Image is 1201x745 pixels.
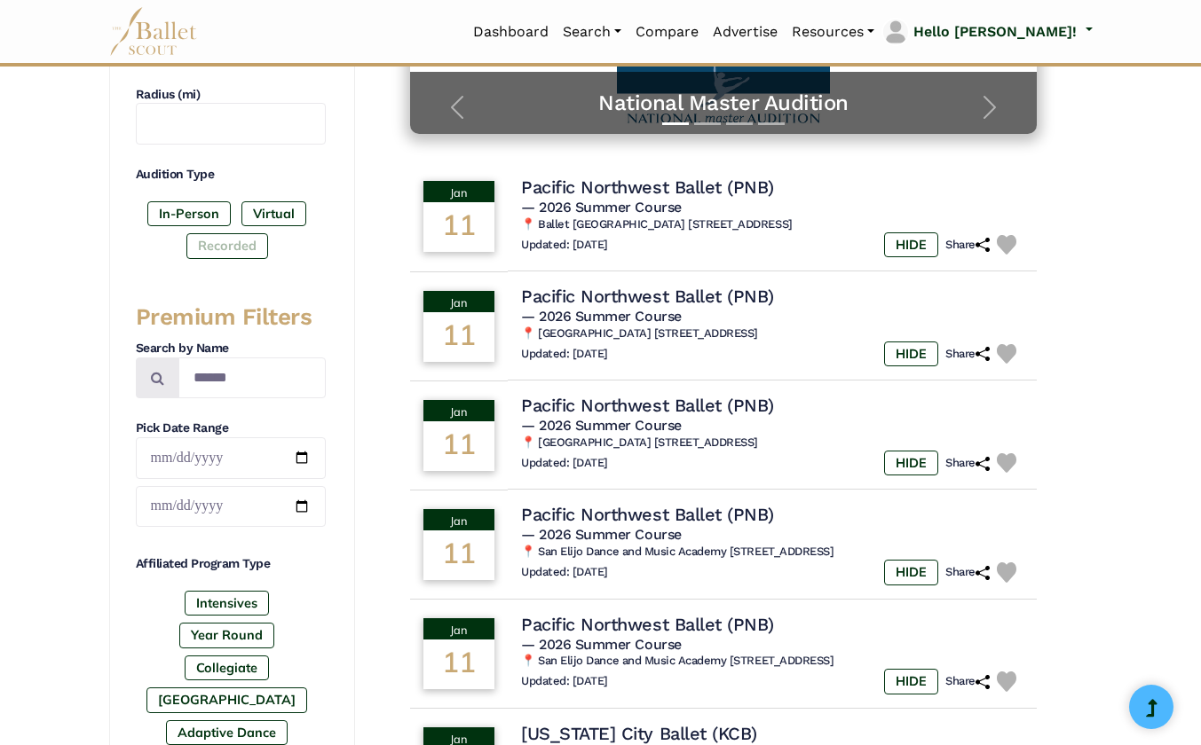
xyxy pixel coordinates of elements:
label: In-Person [147,201,231,226]
p: Hello [PERSON_NAME]! [913,20,1077,43]
label: Intensives [185,591,269,616]
div: Jan [423,618,494,639]
label: HIDE [884,341,938,366]
span: — 2026 Summer Course [521,199,681,216]
span: — 2026 Summer Course [521,308,681,325]
a: Resources [785,13,881,51]
h4: Pacific Northwest Ballet (PNB) [521,503,774,526]
label: HIDE [884,669,938,694]
label: Adaptive Dance [166,720,288,745]
div: Jan [423,181,494,202]
h4: Radius (mi) [136,86,326,104]
h4: Pick Date Range [136,420,326,437]
h6: 📍 [GEOGRAPHIC_DATA] [STREET_ADDRESS] [521,326,1023,341]
button: Slide 1 [662,114,689,134]
div: Jan [423,291,494,312]
div: 11 [423,639,494,689]
h6: Updated: [DATE] [521,674,608,689]
button: Slide 2 [694,114,721,134]
input: Search by names... [178,357,326,399]
a: National Master Audition [428,90,1019,117]
h6: Updated: [DATE] [521,347,608,362]
a: profile picture Hello [PERSON_NAME]! [881,18,1092,46]
h4: Pacific Northwest Ballet (PNB) [521,613,774,636]
a: Advertise [706,13,785,51]
span: — 2026 Summer Course [521,526,681,543]
h6: Updated: [DATE] [521,238,608,253]
h6: Share [945,565,990,580]
h6: Share [945,674,990,689]
h4: Pacific Northwest Ballet (PNB) [521,285,774,308]
h6: Share [945,347,990,362]
h6: 📍 San Elijo Dance and Music Academy [STREET_ADDRESS] [521,654,1023,669]
button: Slide 3 [726,114,753,134]
h6: Share [945,456,990,471]
span: — 2026 Summer Course [521,636,681,653]
div: Jan [423,509,494,530]
h4: Search by Name [136,340,326,357]
div: 11 [423,202,494,252]
div: Jan [423,400,494,421]
h6: Updated: [DATE] [521,456,608,471]
h4: Audition Type [136,166,326,184]
h4: Affiliated Program Type [136,555,326,573]
a: Search [556,13,628,51]
div: 11 [423,421,494,471]
label: Year Round [179,623,274,647]
label: [GEOGRAPHIC_DATA] [146,687,307,712]
span: — 2026 Summer Course [521,417,681,434]
h3: Premium Filters [136,302,326,333]
label: Virtual [241,201,306,226]
a: Compare [628,13,706,51]
h6: Updated: [DATE] [521,565,608,580]
h6: 📍 San Elijo Dance and Music Academy [STREET_ADDRESS] [521,545,1023,560]
label: Collegiate [185,655,269,680]
label: Recorded [186,233,268,258]
label: HIDE [884,451,938,475]
h4: Pacific Northwest Ballet (PNB) [521,394,774,417]
h4: Pacific Northwest Ballet (PNB) [521,176,774,199]
a: Dashboard [466,13,556,51]
button: Slide 4 [758,114,785,134]
h4: [US_STATE] City Ballet (KCB) [521,722,757,745]
div: 11 [423,530,494,580]
label: HIDE [884,232,938,257]
img: profile picture [883,20,908,44]
h6: 📍 [GEOGRAPHIC_DATA] [STREET_ADDRESS] [521,435,1023,451]
label: HIDE [884,560,938,584]
div: 11 [423,312,494,362]
h6: Share [945,238,990,253]
h6: 📍 Ballet [GEOGRAPHIC_DATA] [STREET_ADDRESS] [521,217,1023,232]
